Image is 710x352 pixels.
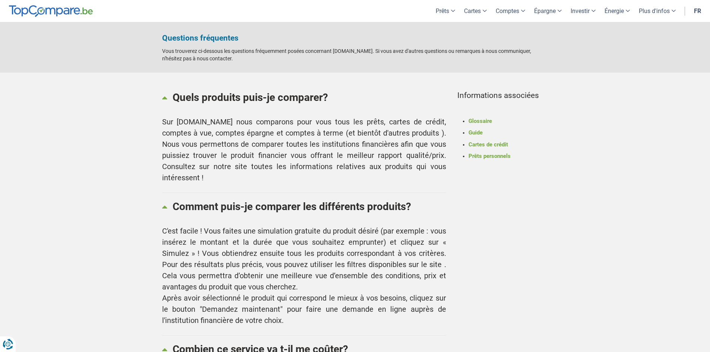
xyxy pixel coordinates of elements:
img: TopCompare [9,5,93,17]
div: Sur [DOMAIN_NAME] nous comparons pour vous tous les prêts, cartes de crédit, comptes à vue, compt... [162,116,446,183]
h3: Informations associées [457,91,548,114]
a: Prêts personnels [468,153,511,159]
b: Questions fréquentes [162,34,239,42]
div: C'est facile ! Vous faites une simulation gratuite du produit désiré (par exemple : vous insérez ... [162,225,446,326]
div: Vous trouverez ci-dessous les questions fréquemment posées concernant [DOMAIN_NAME]. Si vous avez... [162,22,548,73]
a: Comment puis-je comparer les différents produits? [162,193,446,220]
a: Quels produits puis-je comparer? [162,84,446,111]
a: Cartes de crédit [468,141,508,148]
a: Guide [468,129,483,136]
a: Glossaire [468,118,492,124]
